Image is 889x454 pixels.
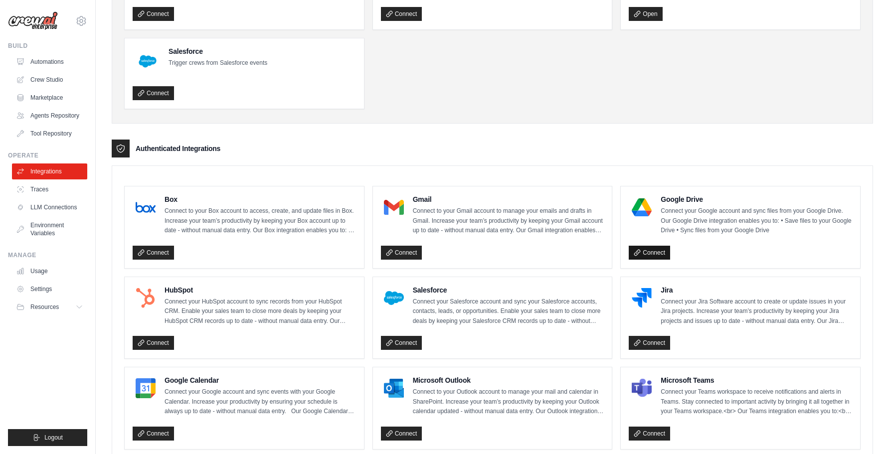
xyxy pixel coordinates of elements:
[165,194,356,204] h4: Box
[12,217,87,241] a: Environment Variables
[661,297,852,326] p: Connect your Jira Software account to create or update issues in your Jira projects. Increase you...
[661,206,852,236] p: Connect your Google account and sync files from your Google Drive. Our Google Drive integration e...
[136,288,156,308] img: HubSpot Logo
[661,194,852,204] h4: Google Drive
[632,378,652,398] img: Microsoft Teams Logo
[133,246,174,260] a: Connect
[12,163,87,179] a: Integrations
[165,387,356,417] p: Connect your Google account and sync events with your Google Calendar. Increase your productivity...
[629,7,662,21] a: Open
[12,181,87,197] a: Traces
[413,375,604,385] h4: Microsoft Outlook
[8,251,87,259] div: Manage
[381,336,422,350] a: Connect
[413,387,604,417] p: Connect to your Outlook account to manage your mail and calendar in SharePoint. Increase your tea...
[381,427,422,441] a: Connect
[413,194,604,204] h4: Gmail
[384,197,404,217] img: Gmail Logo
[12,90,87,106] a: Marketplace
[629,427,670,441] a: Connect
[629,246,670,260] a: Connect
[165,297,356,326] p: Connect your HubSpot account to sync records from your HubSpot CRM. Enable your sales team to clo...
[413,297,604,326] p: Connect your Salesforce account and sync your Salesforce accounts, contacts, leads, or opportunit...
[661,285,852,295] h4: Jira
[12,108,87,124] a: Agents Repository
[12,263,87,279] a: Usage
[169,46,267,56] h4: Salesforce
[632,288,652,308] img: Jira Logo
[133,86,174,100] a: Connect
[661,387,852,417] p: Connect your Teams workspace to receive notifications and alerts in Teams. Stay connected to impo...
[133,7,174,21] a: Connect
[413,285,604,295] h4: Salesforce
[12,72,87,88] a: Crew Studio
[12,299,87,315] button: Resources
[165,206,356,236] p: Connect to your Box account to access, create, and update files in Box. Increase your team’s prod...
[629,336,670,350] a: Connect
[8,151,87,159] div: Operate
[44,434,63,442] span: Logout
[413,206,604,236] p: Connect to your Gmail account to manage your emails and drafts in Gmail. Increase your team’s pro...
[136,378,156,398] img: Google Calendar Logo
[136,144,220,153] h3: Authenticated Integrations
[384,378,404,398] img: Microsoft Outlook Logo
[384,288,404,308] img: Salesforce Logo
[133,336,174,350] a: Connect
[136,197,156,217] img: Box Logo
[169,58,267,68] p: Trigger crews from Salesforce events
[30,303,59,311] span: Resources
[632,197,652,217] img: Google Drive Logo
[12,126,87,142] a: Tool Repository
[133,427,174,441] a: Connect
[381,246,422,260] a: Connect
[661,375,852,385] h4: Microsoft Teams
[165,285,356,295] h4: HubSpot
[165,375,356,385] h4: Google Calendar
[381,7,422,21] a: Connect
[8,11,58,30] img: Logo
[8,429,87,446] button: Logout
[136,49,160,73] img: Salesforce Logo
[12,54,87,70] a: Automations
[12,199,87,215] a: LLM Connections
[8,42,87,50] div: Build
[12,281,87,297] a: Settings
